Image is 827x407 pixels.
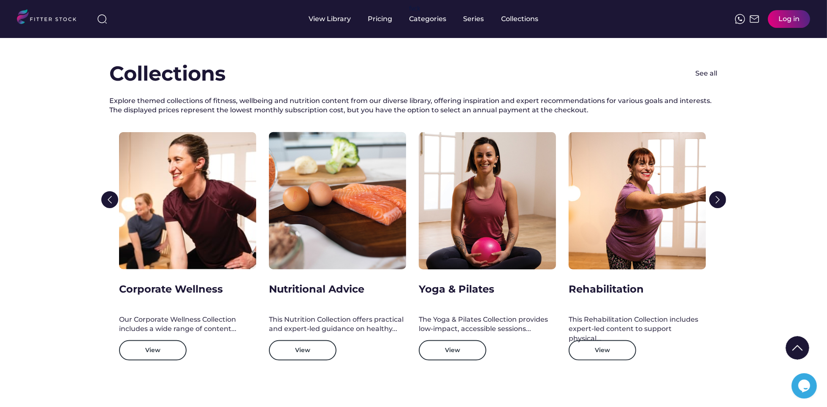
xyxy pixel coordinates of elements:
[17,9,84,27] img: LOGO.svg
[119,132,256,269] img: Corporate_Wellness_Collections.jpg
[735,14,745,24] img: meteor-icons_whatsapp%20%281%29.svg
[569,282,644,296] div: Rehabilitation
[409,4,420,13] div: fvck
[269,282,364,296] div: Nutritional Advice
[792,373,819,399] iframe: chat widget
[502,14,539,24] div: Collections
[119,340,187,361] button: View
[419,340,486,361] button: View
[709,191,726,208] img: Group%201000002322%20%281%29.svg
[464,14,485,24] div: Series
[696,69,718,78] div: See all
[101,191,118,208] img: Group%201000002322%20%281%29.svg
[569,340,636,361] button: View
[119,282,223,296] div: Corporate Wellness
[309,14,351,24] div: View Library
[778,14,800,24] div: Log in
[119,315,256,334] div: Our Corporate Wellness Collection includes a wide range of content...
[97,14,107,24] img: search-normal%203.svg
[749,14,759,24] img: Frame%2051.svg
[419,315,556,334] div: The Yoga & Pilates Collection provides low-impact, accessible sessions...
[269,315,406,334] div: This Nutrition Collection offers practical and expert-led guidance on healthy...
[569,315,706,343] div: This Rehabilitation Collection includes expert-led content to support physical...
[368,14,393,24] div: Pricing
[110,60,226,88] h2: Collections
[419,282,494,296] div: Yoga & Pilates
[786,336,809,360] img: Group%201000002322%20%281%29.svg
[409,14,447,24] div: Categories
[269,340,336,361] button: View
[110,96,718,115] div: Explore themed collections of fitness, wellbeing and nutrition content from our diverse library, ...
